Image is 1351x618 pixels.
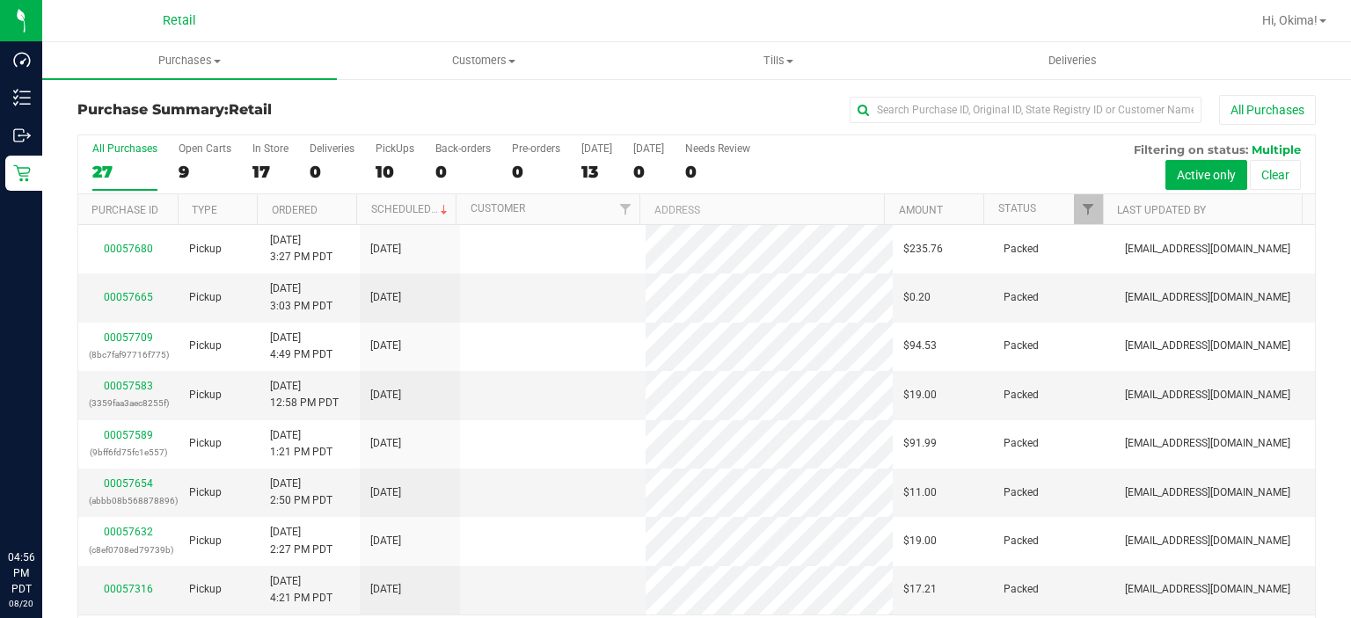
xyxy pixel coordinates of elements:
div: 0 [435,162,491,182]
span: [DATE] [370,241,401,258]
span: Packed [1004,338,1039,354]
p: (abbb08b568878896) [89,492,168,509]
a: Type [192,204,217,216]
div: Back-orders [435,142,491,155]
span: [DATE] [370,387,401,404]
span: $17.21 [903,581,937,598]
a: 00057654 [104,477,153,490]
a: Ordered [272,204,318,216]
span: Deliveries [1025,53,1121,69]
span: Retail [163,13,196,28]
a: Last Updated By [1117,204,1206,216]
span: Customers [338,53,631,69]
span: [EMAIL_ADDRESS][DOMAIN_NAME] [1125,387,1290,404]
span: [EMAIL_ADDRESS][DOMAIN_NAME] [1125,241,1290,258]
span: [DATE] [370,484,401,501]
button: Active only [1165,160,1247,190]
a: 00057632 [104,526,153,538]
div: 10 [376,162,414,182]
span: Hi, Okima! [1262,13,1318,27]
div: Pre-orders [512,142,560,155]
span: [DATE] 2:50 PM PDT [270,476,332,509]
span: [DATE] 1:21 PM PDT [270,427,332,461]
inline-svg: Outbound [13,127,31,144]
span: [DATE] 4:21 PM PDT [270,573,332,607]
a: 00057583 [104,380,153,392]
span: Multiple [1252,142,1301,156]
span: [DATE] 3:03 PM PDT [270,280,332,314]
a: Tills [632,42,926,79]
span: [DATE] [370,435,401,452]
span: Pickup [189,484,222,501]
span: Pickup [189,387,222,404]
span: [DATE] 12:58 PM PDT [270,378,339,411]
a: 00057589 [104,429,153,441]
div: 0 [310,162,354,182]
span: [DATE] [370,581,401,598]
div: Deliveries [310,142,354,155]
p: (c8ef0708ed79739b) [89,542,168,558]
span: [DATE] 3:27 PM PDT [270,232,332,265]
div: 9 [179,162,231,182]
span: $235.76 [903,241,943,258]
div: Needs Review [685,142,750,155]
h3: Purchase Summary: [77,102,490,118]
span: Packed [1004,387,1039,404]
span: [EMAIL_ADDRESS][DOMAIN_NAME] [1125,338,1290,354]
a: Purchase ID [91,204,158,216]
a: 00057665 [104,291,153,303]
a: Deliveries [925,42,1220,79]
span: $19.00 [903,533,937,549]
button: All Purchases [1219,95,1316,125]
inline-svg: Dashboard [13,51,31,69]
div: 27 [92,162,157,182]
span: Pickup [189,435,222,452]
th: Address [639,194,884,225]
span: Filtering on status: [1134,142,1248,156]
span: Packed [1004,289,1039,306]
div: 17 [252,162,288,182]
div: All Purchases [92,142,157,155]
span: Pickup [189,241,222,258]
span: $19.00 [903,387,937,404]
a: 00057680 [104,243,153,255]
span: Pickup [189,338,222,354]
span: $91.99 [903,435,937,452]
span: $11.00 [903,484,937,501]
a: 00057316 [104,583,153,595]
a: Customer [471,202,525,214]
a: Filter [610,194,639,224]
p: (9bff6fd75fc1e557) [89,444,168,461]
span: [EMAIL_ADDRESS][DOMAIN_NAME] [1125,289,1290,306]
span: [DATE] [370,289,401,306]
span: Pickup [189,581,222,598]
span: [DATE] [370,338,401,354]
iframe: Resource center [18,477,70,530]
span: [DATE] 4:49 PM PDT [270,330,332,363]
div: PickUps [376,142,414,155]
inline-svg: Inventory [13,89,31,106]
div: 0 [685,162,750,182]
a: 00057709 [104,331,153,344]
div: [DATE] [633,142,664,155]
a: Customers [337,42,632,79]
span: Pickup [189,533,222,549]
span: [EMAIL_ADDRESS][DOMAIN_NAME] [1125,484,1290,501]
a: Scheduled [371,203,451,215]
p: (8bc7faf97716f775) [89,346,168,363]
span: [EMAIL_ADDRESS][DOMAIN_NAME] [1125,435,1290,452]
p: 08/20 [8,597,34,610]
a: Status [998,202,1036,214]
div: In Store [252,142,288,155]
a: Filter [1074,194,1103,224]
span: $94.53 [903,338,937,354]
inline-svg: Retail [13,164,31,182]
div: [DATE] [581,142,612,155]
span: Packed [1004,484,1039,501]
span: [EMAIL_ADDRESS][DOMAIN_NAME] [1125,581,1290,598]
span: Tills [632,53,925,69]
a: Purchases [42,42,337,79]
p: (3359faa3aec8255f) [89,395,168,411]
span: [DATE] 2:27 PM PDT [270,524,332,557]
button: Clear [1250,160,1301,190]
